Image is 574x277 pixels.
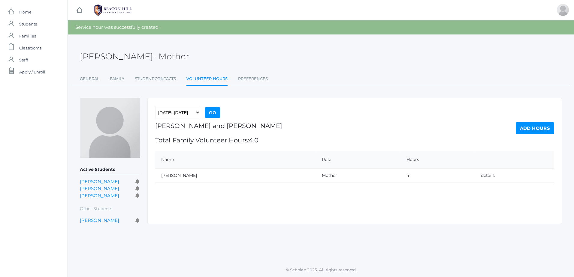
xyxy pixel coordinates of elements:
input: Go [205,107,220,118]
i: Receives communications for this student [135,193,140,198]
td: [PERSON_NAME] [155,168,316,183]
div: Service hour was successfully created. [68,20,574,34]
h1: Total Family Volunteer Hours: [155,137,282,144]
i: Receives communications for this student [135,218,140,223]
span: Students [19,18,37,30]
span: 4.0 [249,136,258,144]
th: Name [155,151,316,168]
span: - Mother [153,51,189,61]
a: Volunteer Hours [186,73,228,86]
div: Jessica Torok [557,4,569,16]
a: Add Hours [516,122,554,134]
span: Apply / Enroll [19,66,45,78]
a: [PERSON_NAME] [80,217,119,223]
span: Families [19,30,36,42]
i: Receives communications for this student [135,179,140,184]
span: Classrooms [19,42,41,54]
a: [PERSON_NAME] [80,179,119,184]
h5: Active Students [80,165,140,175]
h5: Other Students [80,204,140,214]
h2: [PERSON_NAME] [80,52,189,61]
span: Home [19,6,32,18]
th: Role [316,151,400,168]
p: © Scholae 2025. All rights reserved. [68,267,574,273]
td: Mother [316,168,400,183]
a: General [80,73,99,85]
span: Staff [19,54,28,66]
img: BHCALogos-05-308ed15e86a5a0abce9b8dd61676a3503ac9727e845dece92d48e8588c001991.png [90,3,135,18]
a: Family [110,73,124,85]
a: Preferences [238,73,268,85]
th: Hours [400,151,475,168]
img: Jessica Torok [80,98,140,158]
td: 4 [400,168,475,183]
a: Student Contacts [135,73,176,85]
h1: [PERSON_NAME] and [PERSON_NAME] [155,122,282,129]
a: [PERSON_NAME] [80,193,119,198]
i: Receives communications for this student [135,186,140,191]
a: details [481,173,495,178]
a: [PERSON_NAME] [80,186,119,191]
